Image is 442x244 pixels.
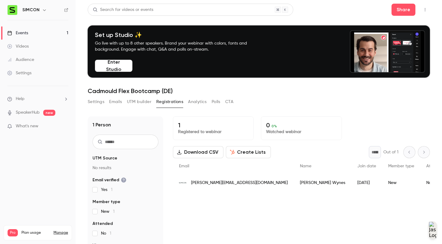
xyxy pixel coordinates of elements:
[88,87,430,95] h1: Cadmould Flex Bootcamp (DE)
[113,209,115,214] span: 1
[93,155,117,161] span: UTM Source
[191,180,288,186] span: [PERSON_NAME][EMAIL_ADDRESS][DOMAIN_NAME]
[225,97,233,107] button: CTA
[101,230,111,236] span: No
[271,124,277,128] span: 0 %
[266,122,336,129] p: 0
[93,7,153,13] div: Search for videos or events
[357,164,376,168] span: Join date
[22,7,40,13] h6: SIMCON
[7,30,28,36] div: Events
[21,230,50,235] span: Plan usage
[93,165,158,171] p: No results
[392,4,415,16] button: Share
[8,5,17,15] img: SIMCON
[109,97,122,107] button: Emails
[179,164,189,168] span: Email
[7,43,29,49] div: Videos
[300,164,311,168] span: Name
[95,31,261,38] h4: Set up Studio ✨
[93,199,120,205] span: Member type
[178,129,249,135] p: Registered to webinar
[54,230,68,235] a: Manage
[188,97,207,107] button: Analytics
[101,187,112,193] span: Yes
[7,70,31,76] div: Settings
[383,149,398,155] p: Out of 1
[178,122,249,129] p: 1
[93,177,126,183] span: Email verified
[226,146,271,158] button: Create Lists
[111,188,112,192] span: 1
[173,146,223,158] button: Download CSV
[8,229,18,236] span: Pro
[156,97,183,107] button: Registrations
[7,57,34,63] div: Audience
[101,209,115,215] span: New
[388,164,414,168] span: Member type
[7,96,68,102] li: help-dropdown-opener
[212,97,220,107] button: Polls
[16,109,40,116] a: SpeakerHub
[88,97,104,107] button: Settings
[93,121,111,129] h1: 1 Person
[95,40,261,52] p: Go live with up to 8 other speakers. Brand your webinar with colors, fonts and background. Engage...
[93,221,113,227] span: Attended
[43,110,55,116] span: new
[266,129,336,135] p: Watched webinar
[16,123,38,129] span: What's new
[16,96,24,102] span: Help
[351,174,382,191] div: [DATE]
[127,97,151,107] button: UTM builder
[95,60,132,72] button: Enter Studio
[110,231,111,236] span: 1
[179,179,186,186] img: simcon.com
[294,174,351,191] div: [PERSON_NAME] Wynes
[382,174,420,191] div: New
